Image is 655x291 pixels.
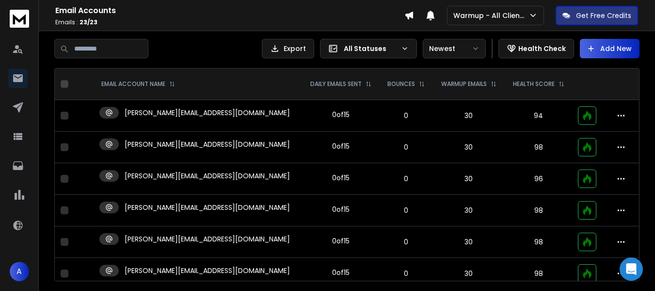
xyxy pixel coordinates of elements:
[332,141,350,151] div: 0 of 15
[125,171,290,181] p: [PERSON_NAME][EMAIL_ADDRESS][DOMAIN_NAME]
[310,80,362,88] p: DAILY EMAILS SENT
[125,139,290,149] p: [PERSON_NAME][EMAIL_ADDRESS][DOMAIN_NAME]
[505,163,573,195] td: 96
[505,132,573,163] td: 98
[55,5,404,17] h1: Email Accounts
[101,80,175,88] div: EMAIL ACCOUNT NAME
[433,163,505,195] td: 30
[620,257,643,281] div: Open Intercom Messenger
[125,203,290,212] p: [PERSON_NAME][EMAIL_ADDRESS][DOMAIN_NAME]
[498,39,574,58] button: Health Check
[80,18,97,26] span: 23 / 23
[505,195,573,226] td: 98
[453,11,528,20] p: Warmup - All Clients
[262,39,314,58] button: Export
[385,142,427,152] p: 0
[332,268,350,277] div: 0 of 15
[505,258,573,290] td: 98
[385,205,427,215] p: 0
[576,11,631,20] p: Get Free Credits
[433,132,505,163] td: 30
[385,174,427,184] p: 0
[344,44,397,53] p: All Statuses
[55,18,404,26] p: Emails :
[385,269,427,278] p: 0
[385,237,427,247] p: 0
[433,226,505,258] td: 30
[332,236,350,246] div: 0 of 15
[387,80,415,88] p: BOUNCES
[518,44,566,53] p: Health Check
[556,6,638,25] button: Get Free Credits
[505,100,573,132] td: 94
[441,80,487,88] p: WARMUP EMAILS
[433,100,505,132] td: 30
[433,258,505,290] td: 30
[332,205,350,214] div: 0 of 15
[10,10,29,28] img: logo
[10,262,29,281] button: A
[125,108,290,118] p: [PERSON_NAME][EMAIL_ADDRESS][DOMAIN_NAME]
[505,226,573,258] td: 98
[332,173,350,183] div: 0 of 15
[385,111,427,120] p: 0
[423,39,486,58] button: Newest
[125,266,290,275] p: [PERSON_NAME][EMAIL_ADDRESS][DOMAIN_NAME]
[332,110,350,120] div: 0 of 15
[125,234,290,244] p: [PERSON_NAME][EMAIL_ADDRESS][DOMAIN_NAME]
[433,195,505,226] td: 30
[580,39,639,58] button: Add New
[513,80,555,88] p: HEALTH SCORE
